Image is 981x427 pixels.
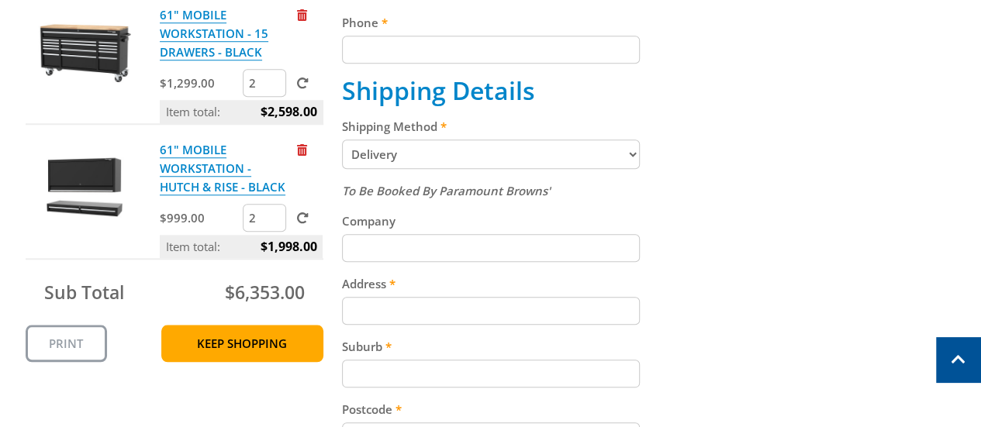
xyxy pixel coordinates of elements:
[342,297,640,325] input: Please enter your address.
[342,139,640,169] select: Please select a shipping method.
[342,76,640,105] h2: Shipping Details
[342,360,640,387] input: Please enter your suburb.
[342,337,640,356] label: Suburb
[342,117,640,136] label: Shipping Method
[160,208,240,227] p: $999.00
[260,100,316,123] span: $2,598.00
[342,36,640,64] input: Please enter your telephone number.
[161,325,323,362] a: Keep Shopping
[260,235,316,258] span: $1,998.00
[224,280,304,305] span: $6,353.00
[342,13,640,32] label: Phone
[160,142,285,195] a: 61" MOBILE WORKSTATION - HUTCH & RISE - BLACK
[160,74,240,92] p: $1,299.00
[160,100,323,123] p: Item total:
[342,274,640,293] label: Address
[297,142,307,157] a: Remove from cart
[297,7,307,22] a: Remove from cart
[38,5,131,98] img: 61" MOBILE WORKSTATION - 15 DRAWERS - BLACK
[160,235,323,258] p: Item total:
[160,7,268,60] a: 61" MOBILE WORKSTATION - 15 DRAWERS - BLACK
[342,183,551,198] em: To Be Booked By Paramount Browns'
[342,212,640,230] label: Company
[342,400,640,418] label: Postcode
[26,325,107,362] a: Print
[38,140,131,233] img: 61" MOBILE WORKSTATION - HUTCH & RISE - BLACK
[44,280,124,305] span: Sub Total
